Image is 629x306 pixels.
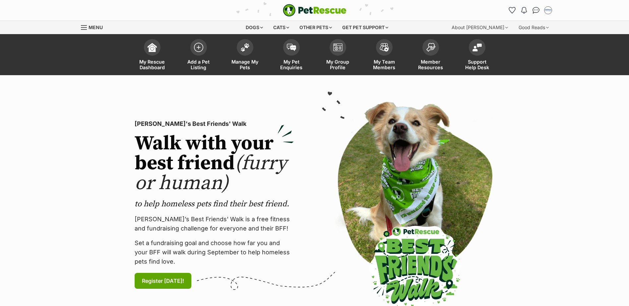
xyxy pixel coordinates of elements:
[283,4,346,17] img: logo-e224e6f780fb5917bec1dbf3a21bbac754714ae5b6737aabdf751b685950b380.svg
[268,36,315,75] a: My Pet Enquiries
[333,43,343,51] img: group-profile-icon-3fa3cf56718a62981997c0bc7e787c4b2cf8bcc04b72c1350f741eb67cf2f40e.svg
[89,25,103,30] span: Menu
[361,36,408,75] a: My Team Members
[129,36,175,75] a: My Rescue Dashboard
[472,43,482,51] img: help-desk-icon-fdf02630f3aa405de69fd3d07c3f3aa587a6932b1a1747fa1d2bba05be0121f9.svg
[507,5,553,16] ul: Account quick links
[519,5,530,16] button: Notifications
[222,36,268,75] a: Manage My Pets
[135,151,287,196] span: (furry or human)
[135,215,294,233] p: [PERSON_NAME]’s Best Friends' Walk is a free fitness and fundraising challenge for everyone and t...
[454,36,500,75] a: Support Help Desk
[137,59,167,70] span: My Rescue Dashboard
[447,21,513,34] div: About [PERSON_NAME]
[514,21,553,34] div: Good Reads
[507,5,518,16] a: Favourites
[135,119,294,128] p: [PERSON_NAME]'s Best Friends' Walk
[184,59,214,70] span: Add a Pet Listing
[135,238,294,266] p: Set a fundraising goal and choose how far you and your BFF will walk during September to help hom...
[269,21,294,34] div: Cats
[241,21,268,34] div: Dogs
[408,36,454,75] a: Member Resources
[230,59,260,70] span: Manage My Pets
[81,21,107,33] a: Menu
[295,21,337,34] div: Other pets
[462,59,492,70] span: Support Help Desk
[240,43,250,52] img: manage-my-pets-icon-02211641906a0b7f246fdf0571729dbe1e7629f14944591b6c1af311fb30b64b.svg
[283,4,346,17] a: PetRescue
[287,44,296,51] img: pet-enquiries-icon-7e3ad2cf08bfb03b45e93fb7055b45f3efa6380592205ae92323e6603595dc1f.svg
[277,59,306,70] span: My Pet Enquiries
[135,134,294,193] h2: Walk with your best friend
[175,36,222,75] a: Add a Pet Listing
[369,59,399,70] span: My Team Members
[142,277,184,285] span: Register [DATE]!
[148,43,157,52] img: dashboard-icon-eb2f2d2d3e046f16d808141f083e7271f6b2e854fb5c12c21221c1fb7104beca.svg
[135,273,191,289] a: Register [DATE]!
[426,43,435,52] img: member-resources-icon-8e73f808a243e03378d46382f2149f9095a855e16c252ad45f914b54edf8863c.svg
[135,199,294,209] p: to help homeless pets find their best friend.
[194,43,203,52] img: add-pet-listing-icon-0afa8454b4691262ce3f59096e99ab1cd57d4a30225e0717b998d2c9b9846f56.svg
[545,7,551,14] img: Jodie Parnell profile pic
[323,59,353,70] span: My Group Profile
[543,5,553,16] button: My account
[338,21,393,34] div: Get pet support
[521,7,527,14] img: notifications-46538b983faf8c2785f20acdc204bb7945ddae34d4c08c2a6579f10ce5e182be.svg
[416,59,446,70] span: Member Resources
[533,7,539,14] img: chat-41dd97257d64d25036548639549fe6c8038ab92f7586957e7f3b1b290dea8141.svg
[531,5,541,16] a: Conversations
[315,36,361,75] a: My Group Profile
[380,43,389,52] img: team-members-icon-5396bd8760b3fe7c0b43da4ab00e1e3bb1a5d9ba89233759b79545d2d3fc5d0d.svg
